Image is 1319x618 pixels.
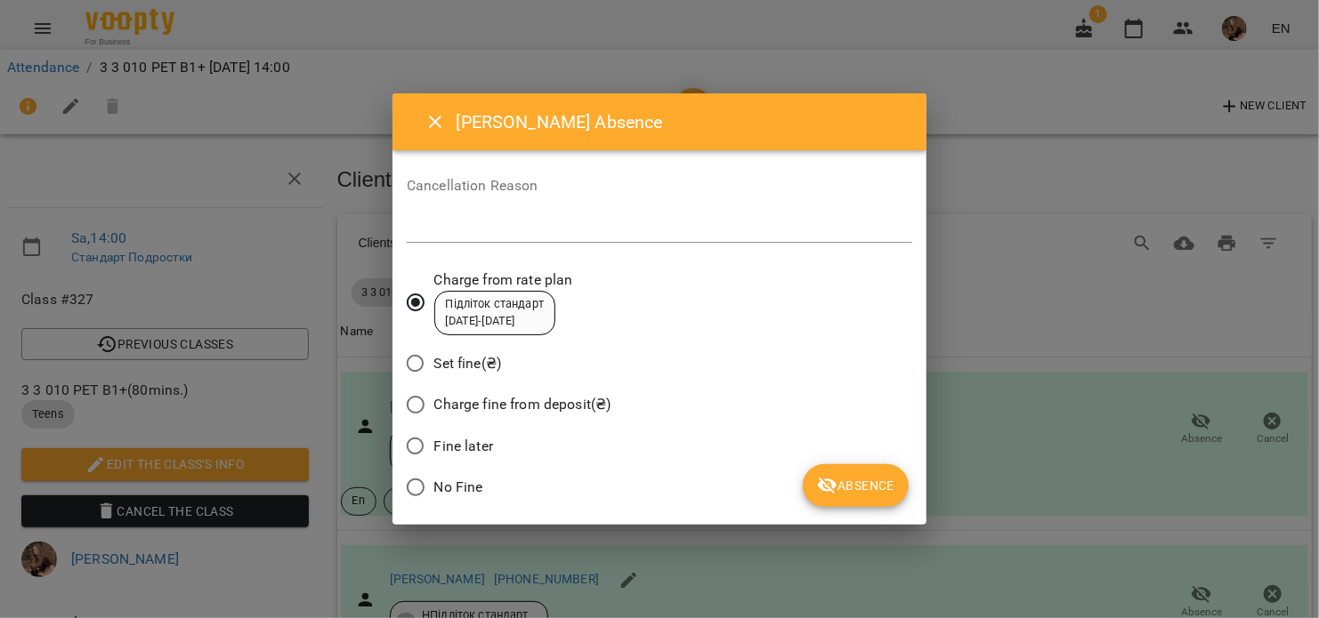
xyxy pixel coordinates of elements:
button: Absence [803,464,909,507]
h6: [PERSON_NAME] Absence [457,108,905,136]
span: Charge fine from deposit(₴) [434,394,611,415]
span: Set fine(₴) [434,353,502,374]
button: Close [414,100,457,143]
span: Charge from rate plan [434,269,573,291]
label: Cancellation Reason [407,179,912,193]
div: Підліток стандарт [DATE] - [DATE] [446,296,545,329]
span: Absence [817,475,894,496]
span: Fine later [434,436,493,457]
span: No Fine [434,477,483,498]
